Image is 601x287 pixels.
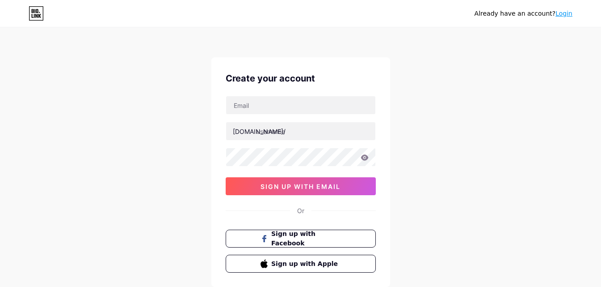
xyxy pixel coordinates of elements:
button: Sign up with Facebook [226,230,376,248]
div: [DOMAIN_NAME]/ [233,127,286,136]
button: sign up with email [226,177,376,195]
span: sign up with email [261,183,340,190]
div: Already have an account? [475,9,572,18]
span: Sign up with Apple [271,259,340,269]
input: Email [226,96,375,114]
div: Create your account [226,72,376,85]
div: Or [297,206,304,215]
a: Login [555,10,572,17]
input: username [226,122,375,140]
span: Sign up with Facebook [271,229,340,248]
button: Sign up with Apple [226,255,376,273]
